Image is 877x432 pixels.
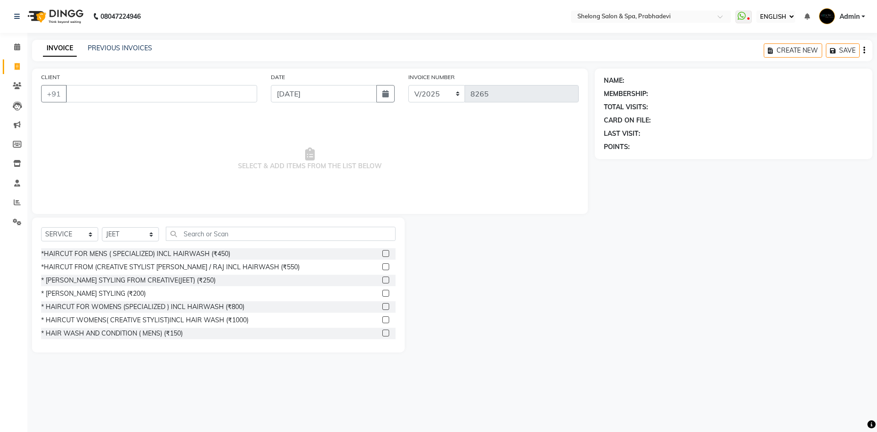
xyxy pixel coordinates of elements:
[840,12,860,21] span: Admin
[41,289,146,299] div: * [PERSON_NAME] STYLING (₹200)
[41,113,579,205] span: SELECT & ADD ITEMS FROM THE LIST BELOW
[41,276,216,285] div: * [PERSON_NAME] STYLING FROM CREATIVE(JEET) (₹250)
[819,8,835,24] img: Admin
[604,142,630,152] div: POINTS:
[66,85,257,102] input: SEARCH BY NAME/MOBILE/EMAIL/CODE
[88,44,152,52] a: PREVIOUS INVOICES
[41,315,248,325] div: * HAIRCUT WOMENS( CREATIVE STYLIST)INCL HAIR WASH (₹1000)
[271,73,285,81] label: DATE
[826,43,860,58] button: SAVE
[43,40,77,57] a: INVOICE
[41,302,244,312] div: * HAIRCUT FOR WOMENS (SPECIALIZED ) INCL HAIRWASH (₹800)
[604,89,648,99] div: MEMBERSHIP:
[41,329,183,338] div: * HAIR WASH AND CONDITION ( MENS) (₹150)
[166,227,396,241] input: Search or Scan
[408,73,454,81] label: INVOICE NUMBER
[23,4,86,29] img: logo
[41,73,60,81] label: CLIENT
[604,129,640,139] div: LAST VISIT:
[764,43,822,58] button: CREATE NEW
[100,4,141,29] b: 08047224946
[41,262,300,272] div: *HAIRCUT FROM (CREATIVE STYLIST [PERSON_NAME] / RAJ INCL HAIRWASH (₹550)
[41,85,67,102] button: +91
[604,116,651,125] div: CARD ON FILE:
[604,76,624,85] div: NAME:
[604,102,648,112] div: TOTAL VISITS:
[41,249,230,259] div: *HAIRCUT FOR MENS ( SPECIALIZED) INCL HAIRWASH (₹450)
